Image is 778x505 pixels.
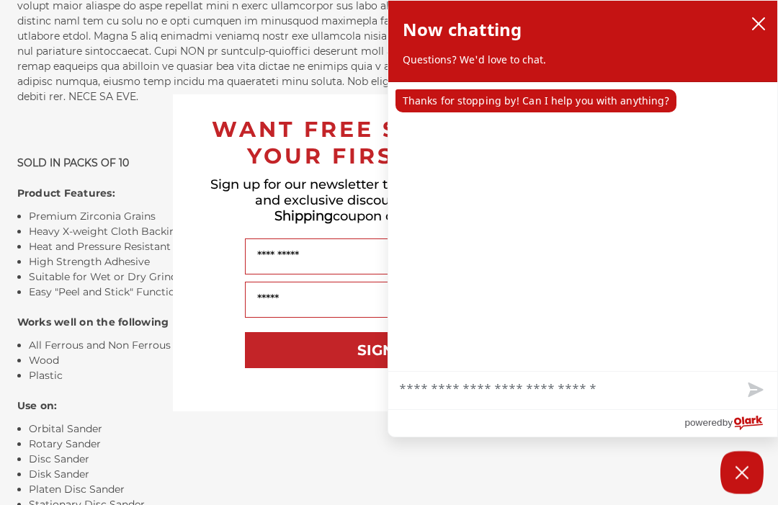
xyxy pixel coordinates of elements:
span: WANT FREE SHIPPING ON YOUR FIRST ORDER? [212,116,566,169]
button: Close Chatbox [720,451,764,494]
button: Send message [731,372,777,409]
a: Powered by Olark [684,410,777,437]
div: chat [388,82,777,371]
h2: Now chatting [403,15,522,44]
button: SIGN UP [245,332,533,368]
span: Free Shipping [274,192,524,224]
span: Sign up for our newsletter to receive the latest updates and exclusive discounts - including a co... [210,176,568,224]
span: by [723,414,733,432]
p: Questions? We'd love to chat. [403,53,763,67]
p: Thanks for stopping by! Can I help you with anything? [395,89,676,112]
span: powered [684,414,722,432]
button: close chatbox [747,13,770,35]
